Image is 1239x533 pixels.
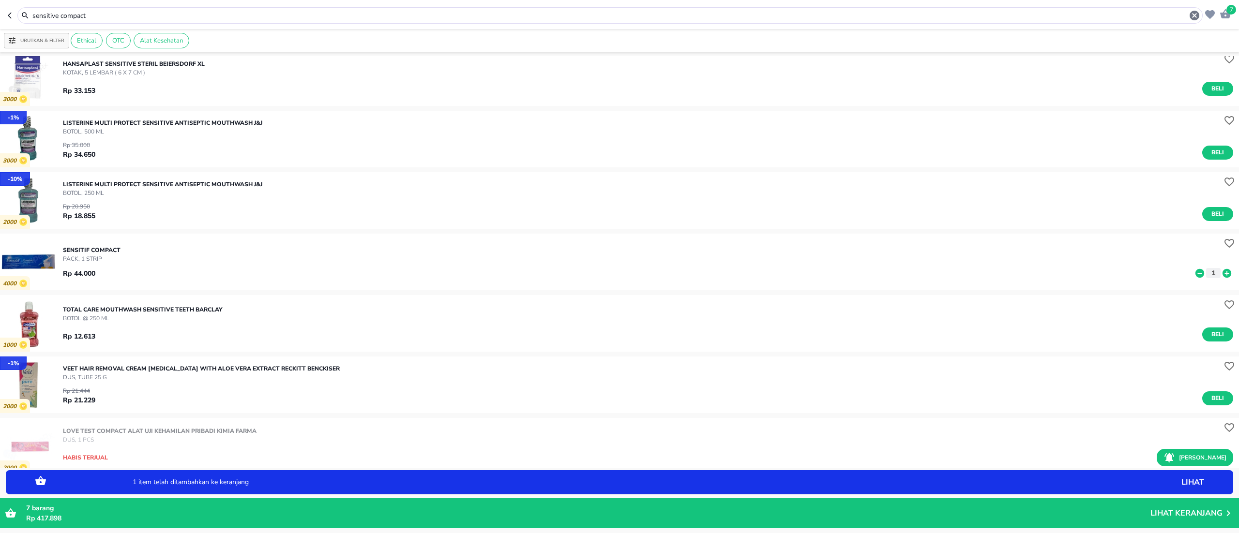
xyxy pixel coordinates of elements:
p: Rp 20.950 [63,202,95,211]
button: [PERSON_NAME] [1157,449,1233,466]
p: 2000 [3,464,19,472]
p: VEET HAIR REMOVAL CREAM [MEDICAL_DATA] WITH ALOE VERA EXTRACT Reckitt Benckiser [63,364,340,373]
p: 3000 [3,96,19,103]
p: - 10 % [8,175,22,183]
span: Beli [1209,148,1226,158]
button: Beli [1202,391,1233,405]
p: HANSAPLAST SENSITIVE STERIL Beiersdorf XL [63,59,205,68]
p: 2000 [3,219,19,226]
p: 4000 [3,280,19,287]
div: Alat Kesehatan [134,33,189,48]
span: 7 [1226,5,1236,15]
button: Beli [1202,327,1233,341]
span: Beli [1209,84,1226,94]
p: Rp 18.855 [63,211,95,221]
button: 1 [1206,268,1221,278]
p: barang [26,503,1150,513]
p: DUS, 1 PCS [63,435,257,444]
p: TOTAL CARE MOUTHWASH SENSITIVE TEETH Barclay [63,305,223,314]
p: Rp 21.229 [63,395,95,405]
span: OTC [106,36,130,45]
span: 7 [26,503,30,513]
p: Rp 21.444 [63,386,95,395]
span: Ethical [71,36,102,45]
div: Ethical [71,33,103,48]
span: Beli [1209,329,1226,340]
p: Rp 34.650 [63,149,95,160]
p: KOTAK, 5 LEMBAR ( 6 x 7 cm ) [63,68,205,77]
p: [PERSON_NAME] [1179,453,1226,462]
p: SENSITIF Compact [63,246,121,254]
p: Urutkan & Filter [20,37,64,44]
p: BOTOL @ 250 ML [63,314,223,323]
button: Beli [1202,82,1233,96]
p: BOTOL, 500 ML [63,127,262,136]
span: Alat Kesehatan [134,36,189,45]
p: LISTERINE MULTI PROTECT SENSITIVE ANTISEPTIC MOUTHWASH J&J [63,118,262,127]
p: - 1 % [8,113,19,122]
p: - 1 % [8,359,19,368]
button: Beli [1202,146,1233,160]
p: Habis terjual [63,453,108,462]
p: DUS, TUBE 25 G [63,373,340,382]
div: OTC [106,33,131,48]
button: 7 [1217,6,1231,21]
span: Rp 417.898 [26,514,61,523]
p: LOVE TEST COMPACT ALAT UJI KEHAMILAN PRIBADI Kimia Farma [63,427,257,435]
input: Cari 4000+ produk di sini [31,11,1189,21]
p: 2000 [3,403,19,410]
button: Beli [1202,207,1233,221]
p: Rp 44.000 [63,268,95,279]
p: PACK, 1 STRIP [63,254,121,263]
p: 1 [1209,268,1218,278]
p: 1 item telah ditambahkan ke keranjang [133,479,1010,486]
p: LISTERINE MULTI PROTECT SENSITIVE ANTISEPTIC MOUTHWASH J&J [63,180,262,189]
button: Urutkan & Filter [4,33,69,48]
p: 3000 [3,157,19,164]
p: 1000 [3,341,19,349]
p: Rp 12.613 [63,331,95,341]
span: Beli [1209,393,1226,403]
span: Beli [1209,209,1226,219]
p: Rp 35.000 [63,141,95,149]
p: BOTOL, 250 ML [63,189,262,197]
p: Rp 33.153 [63,86,95,96]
